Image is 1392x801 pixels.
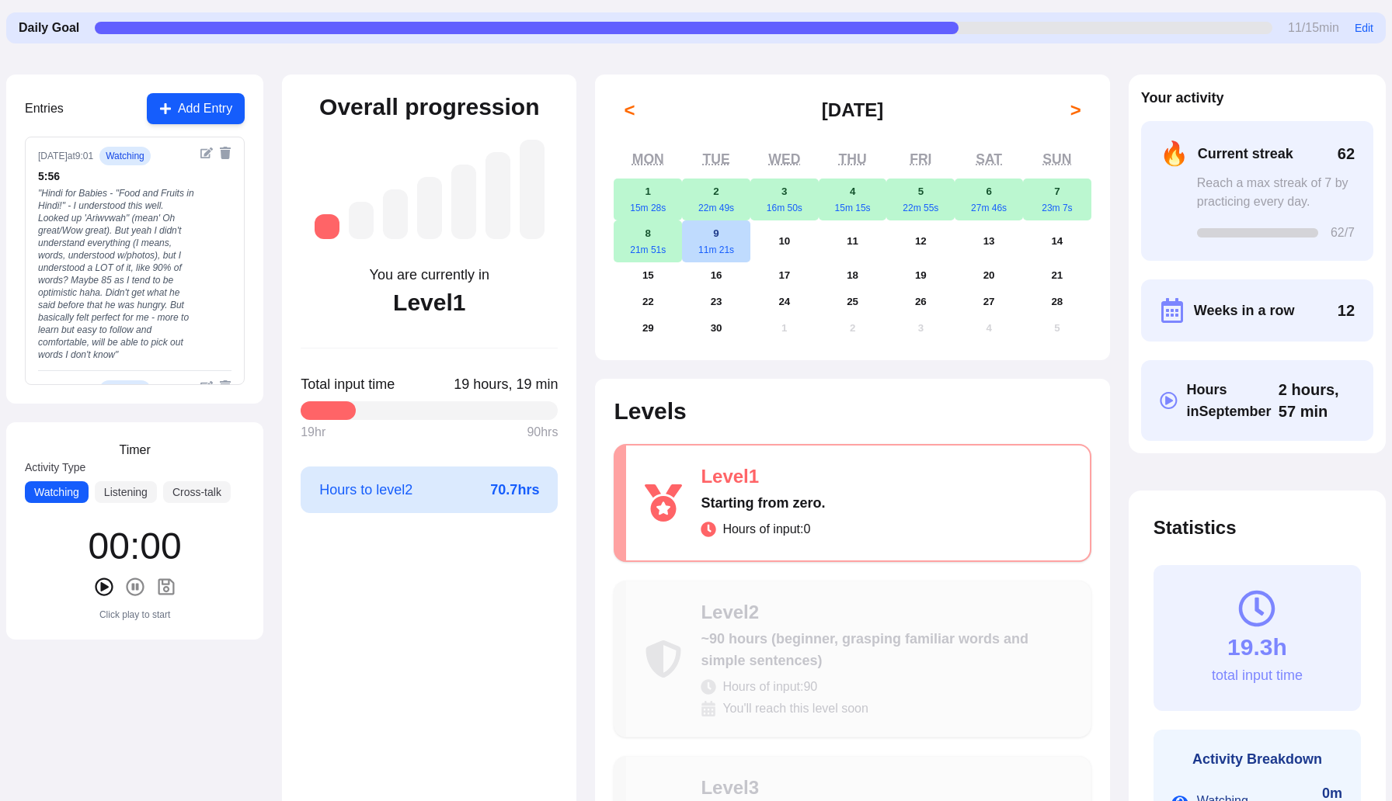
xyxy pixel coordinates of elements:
[750,179,819,220] button: September 3, 202516m 50s
[886,202,955,214] div: 22m 55s
[750,315,819,342] button: October 1, 2025
[701,628,1071,671] div: ~90 hours (beginner, grasping familiar words and simple sentences)
[614,262,682,289] button: September 15, 2025
[1141,87,1373,109] h2: Your activity
[119,441,150,459] h3: Timer
[417,177,442,239] div: Level 4: ~525 hours (intermediate, understanding more complex conversations)
[490,479,539,501] span: 70.7 hrs
[955,202,1023,214] div: 27m 46s
[711,322,722,334] abbr: September 30, 2025
[778,235,790,247] abbr: September 10, 2025
[1023,315,1091,342] button: October 5, 2025
[614,315,682,342] button: September 29, 2025
[1212,664,1303,686] div: total input time
[38,168,194,184] div: 5 : 56
[301,423,325,442] span: 19 hr
[1154,515,1361,540] h2: Statistics
[25,459,245,475] label: Activity Type
[1051,269,1063,281] abbr: September 21, 2025
[38,187,194,361] div: " Hindi for Babies - "Food and Fruits in Hindi!" - I understood this well. Looked up 'Ariwvwah" (...
[1051,235,1063,247] abbr: September 14, 2025
[819,220,887,262] button: September 11, 2025
[910,151,931,167] abbr: Friday
[955,220,1023,262] button: September 13, 2025
[614,220,682,262] button: September 8, 202521m 51s
[520,140,545,239] div: Level 7: ~2,625 hours (near-native, understanding most media and conversations fluently)
[1227,633,1287,661] div: 19.3h
[886,179,955,220] button: September 5, 202522m 55s
[89,528,182,565] div: 00 : 00
[1023,202,1091,214] div: 23m 7s
[319,479,412,501] span: Hours to level 2
[847,235,858,247] abbr: September 11, 2025
[682,179,750,220] button: September 2, 202522m 49s
[986,186,991,197] abbr: September 6, 2025
[839,151,867,167] abbr: Thursday
[99,609,170,621] div: Click play to start
[750,289,819,315] button: September 24, 2025
[682,244,750,256] div: 11m 21s
[722,678,817,696] span: Hours of input: 90
[918,186,924,197] abbr: September 5, 2025
[778,296,790,307] abbr: September 24, 2025
[781,322,787,334] abbr: October 1, 2025
[200,147,213,159] button: Edit entry
[682,262,750,289] button: September 16, 2025
[819,289,887,315] button: September 25, 2025
[1051,296,1063,307] abbr: September 28, 2025
[624,98,635,123] span: <
[768,151,800,167] abbr: Wednesday
[485,152,510,239] div: Level 6: ~1,750 hours (advanced, understanding native media with effort)
[1288,19,1339,37] span: 11 / 15 min
[701,492,1070,514] div: Starting from zero.
[682,289,750,315] button: September 23, 2025
[319,93,539,121] h2: Overall progression
[370,264,489,286] div: You are currently in
[1023,289,1091,315] button: September 28, 2025
[886,289,955,315] button: September 26, 2025
[642,296,654,307] abbr: September 22, 2025
[918,322,924,334] abbr: October 3, 2025
[25,481,89,503] button: Watching
[778,269,790,281] abbr: September 17, 2025
[1197,174,1355,211] div: Reach a max streak of 7 by practicing every day.
[850,322,855,334] abbr: October 2, 2025
[722,699,868,718] span: You'll reach this level soon
[163,481,231,503] button: Cross-talk
[682,220,750,262] button: September 9, 202511m 21s
[819,262,887,289] button: September 18, 2025
[781,186,787,197] abbr: September 3, 2025
[1054,322,1060,334] abbr: October 5, 2025
[702,151,729,167] abbr: Tuesday
[850,186,855,197] abbr: September 4, 2025
[1279,379,1355,422] span: Click to toggle between decimal and time format
[1042,151,1071,167] abbr: Sunday
[614,179,682,220] button: September 1, 202515m 28s
[983,269,995,281] abbr: September 20, 2025
[1160,140,1188,168] span: 🔥
[349,202,374,239] div: Level 2: ~90 hours (beginner, grasping familiar words and simple sentences)
[701,600,1071,625] div: Level 2
[955,262,1023,289] button: September 20, 2025
[95,481,157,503] button: Listening
[19,19,79,37] span: Daily Goal
[642,269,654,281] abbr: September 15, 2025
[1198,143,1293,165] span: Current streak
[99,147,151,165] span: watching
[219,147,231,159] button: Delete entry
[646,186,651,197] abbr: September 1, 2025
[1194,300,1295,321] span: Weeks in a row
[25,99,64,118] h3: Entries
[1023,220,1091,262] button: September 14, 2025
[701,464,1070,489] div: Level 1
[614,397,1091,425] h2: Levels
[1338,300,1355,321] span: 12
[614,244,682,256] div: 21m 51s
[955,179,1023,220] button: September 6, 202527m 46s
[642,322,654,334] abbr: September 29, 2025
[614,95,645,126] button: <
[819,202,887,214] div: 15m 15s
[955,315,1023,342] button: October 4, 2025
[147,93,245,124] button: Add Entry
[847,296,858,307] abbr: September 25, 2025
